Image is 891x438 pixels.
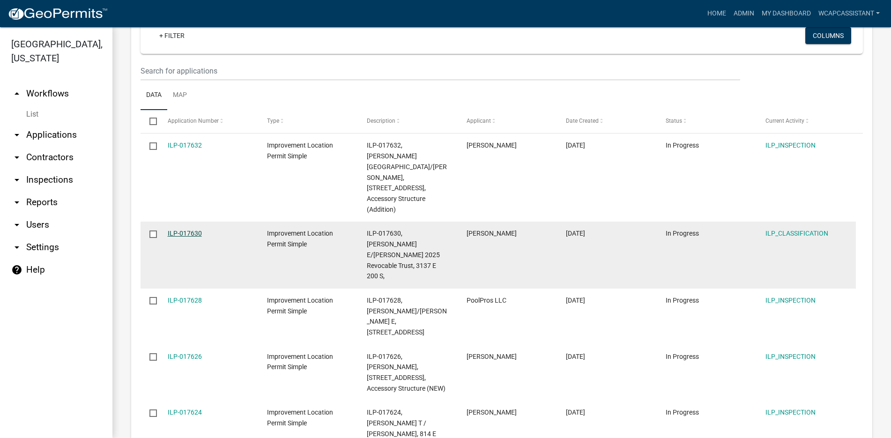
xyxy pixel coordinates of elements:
[168,408,202,416] a: ILP-017624
[756,110,856,133] datatable-header-cell: Current Activity
[267,118,279,124] span: Type
[168,230,202,237] a: ILP-017630
[730,5,758,22] a: Admin
[367,230,440,280] span: ILP-017630, Betz, Thomas E/Diane K 2025 Revocable Trust, 3137 E 200 S,
[765,408,816,416] a: ILP_INSPECTION
[765,230,828,237] a: ILP_CLASSIFICATION
[657,110,757,133] datatable-header-cell: Status
[815,5,884,22] a: wcapcassistant
[158,110,258,133] datatable-header-cell: Application Number
[168,297,202,304] a: ILP-017628
[467,297,506,304] span: PoolPros LLC
[566,141,585,149] span: 08/12/2025
[457,110,557,133] datatable-header-cell: Applicant
[267,408,333,427] span: Improvement Location Permit Simple
[805,27,851,44] button: Columns
[467,408,517,416] span: Doug Klefeker
[11,264,22,275] i: help
[666,118,682,124] span: Status
[358,110,458,133] datatable-header-cell: Description
[758,5,815,22] a: My Dashboard
[566,230,585,237] span: 08/12/2025
[467,353,517,360] span: Shelly Stultz
[152,27,192,44] a: + Filter
[367,141,447,213] span: ILP-017632, Kloter, Kent/Janell, 1730 Kensington Dr, Accessory Structure (Addition)
[765,141,816,149] a: ILP_INSPECTION
[11,88,22,99] i: arrow_drop_up
[267,297,333,315] span: Improvement Location Permit Simple
[11,242,22,253] i: arrow_drop_down
[11,219,22,230] i: arrow_drop_down
[267,353,333,371] span: Improvement Location Permit Simple
[167,81,193,111] a: Map
[666,297,699,304] span: In Progress
[11,174,22,186] i: arrow_drop_down
[11,197,22,208] i: arrow_drop_down
[141,61,740,81] input: Search for applications
[467,230,517,237] span: Thomas Edward Betz
[467,118,491,124] span: Applicant
[168,141,202,149] a: ILP-017632
[566,118,599,124] span: Date Created
[765,353,816,360] a: ILP_INSPECTION
[765,297,816,304] a: ILP_INSPECTION
[666,408,699,416] span: In Progress
[168,118,219,124] span: Application Number
[666,353,699,360] span: In Progress
[566,297,585,304] span: 08/08/2025
[367,297,447,336] span: ILP-017628, Davis, Justin L/Teresa E, 2705 W Rock Hill Ln, Pool
[11,152,22,163] i: arrow_drop_down
[557,110,657,133] datatable-header-cell: Date Created
[367,118,395,124] span: Description
[566,353,585,360] span: 08/05/2025
[666,230,699,237] span: In Progress
[367,353,445,392] span: ILP-017626, Hicks, Rochelle Ann, 2976 S West, Accessory Structure (NEW)
[566,408,585,416] span: 08/01/2025
[11,129,22,141] i: arrow_drop_down
[704,5,730,22] a: Home
[141,81,167,111] a: Data
[467,141,517,149] span: Ramiro Granados
[258,110,358,133] datatable-header-cell: Type
[666,141,699,149] span: In Progress
[765,118,804,124] span: Current Activity
[267,141,333,160] span: Improvement Location Permit Simple
[267,230,333,248] span: Improvement Location Permit Simple
[168,353,202,360] a: ILP-017626
[141,110,158,133] datatable-header-cell: Select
